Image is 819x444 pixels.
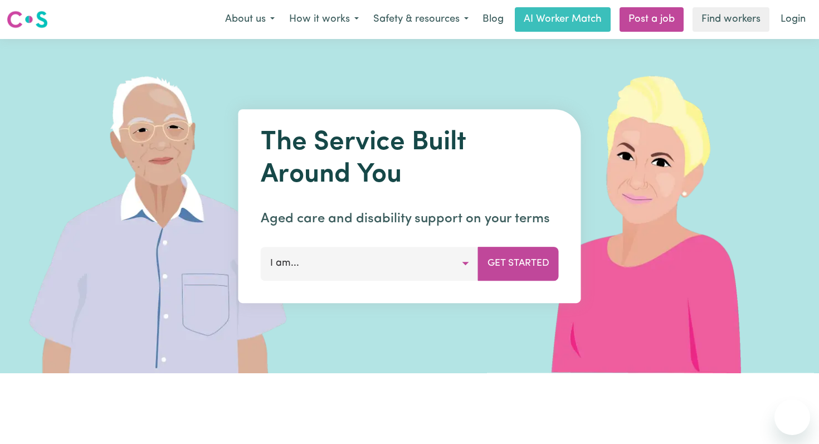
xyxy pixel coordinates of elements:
a: Careseekers logo [7,7,48,32]
a: Blog [476,7,510,32]
a: Login [774,7,812,32]
button: I am... [261,247,479,280]
img: Careseekers logo [7,9,48,30]
a: Find workers [693,7,769,32]
h1: The Service Built Around You [261,127,559,191]
button: About us [218,8,282,31]
button: Safety & resources [366,8,476,31]
a: AI Worker Match [515,7,611,32]
button: How it works [282,8,366,31]
button: Get Started [478,247,559,280]
a: Post a job [620,7,684,32]
p: Aged care and disability support on your terms [261,209,559,229]
iframe: Button to launch messaging window [774,399,810,435]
